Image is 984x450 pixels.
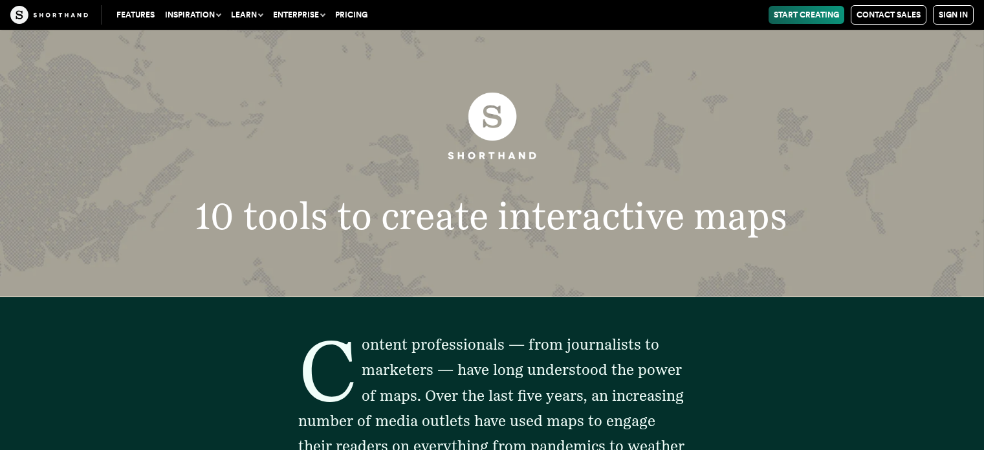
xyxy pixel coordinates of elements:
button: Learn [226,6,268,24]
img: The Craft [10,6,88,24]
a: Sign in [933,5,974,25]
button: Inspiration [160,6,226,24]
h1: 10 tools to create interactive maps [126,197,858,235]
a: Pricing [330,6,373,24]
button: Enterprise [268,6,330,24]
a: Contact Sales [851,5,926,25]
a: Start Creating [769,6,844,24]
a: Features [111,6,160,24]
